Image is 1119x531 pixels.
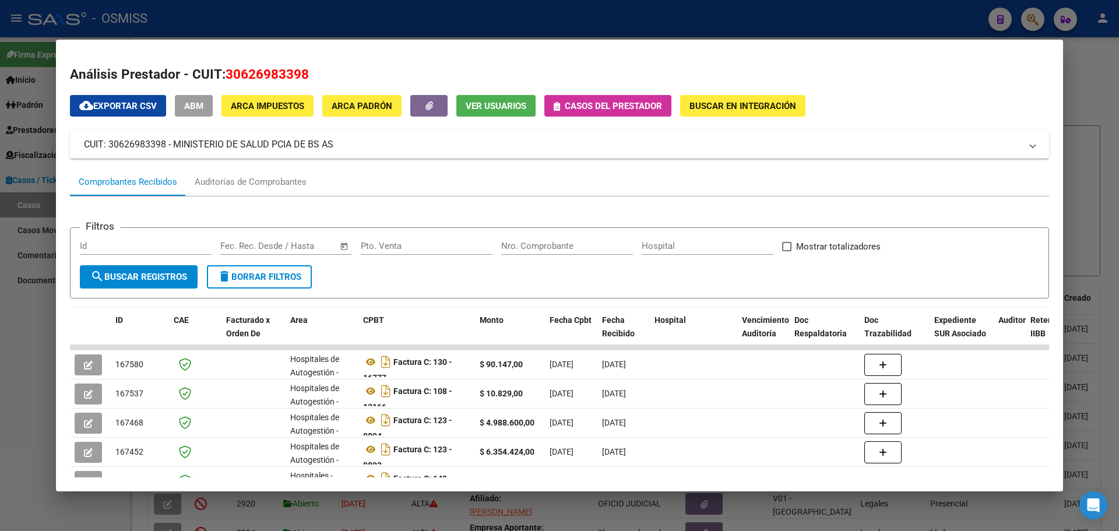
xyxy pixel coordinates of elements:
span: 167468 [115,418,143,427]
span: [DATE] [550,447,573,456]
strong: $ 4.988.600,00 [480,418,534,427]
span: Hospitales de Autogestión - Afiliaciones [290,384,339,420]
strong: Factura C: 149 - 11187 [363,474,452,499]
span: CAE [174,315,189,325]
button: Buscar Registros [80,265,198,289]
span: Auditoria [998,315,1033,325]
span: ID [115,315,123,325]
span: [DATE] [550,360,573,369]
span: Mostrar totalizadores [796,240,881,254]
button: Casos del prestador [544,95,671,117]
div: 20358 [998,474,1022,488]
datatable-header-cell: CAE [169,308,221,359]
mat-expansion-panel-header: CUIT: 30626983398 - MINISTERIO DE SALUD PCIA DE BS AS [70,131,1049,159]
span: Fecha Recibido [602,315,635,338]
strong: Factura C: 108 - 13166 [363,386,452,412]
button: Buscar en Integración [680,95,805,117]
strong: $ 10.829,00 [480,389,523,398]
h2: Análisis Prestador - CUIT: [70,65,1049,85]
input: Fecha inicio [220,241,268,251]
datatable-header-cell: Area [286,308,358,359]
span: ARCA Padrón [332,101,392,111]
span: [DATE] [550,389,573,398]
datatable-header-cell: Retencion IIBB [1026,308,1072,359]
span: Borrar Filtros [217,272,301,282]
mat-panel-title: CUIT: 30626983398 - MINISTERIO DE SALUD PCIA DE BS AS [84,138,1021,152]
datatable-header-cell: Auditoria [994,308,1026,359]
strong: Factura C: 130 - 16777 [363,357,452,382]
span: [DATE] [550,418,573,427]
button: ARCA Padrón [322,95,402,117]
strong: Factura C: 123 - 9894 [363,416,452,441]
span: Hospital [654,315,686,325]
span: 167452 [115,447,143,456]
span: Hospitales de Autogestión - Afiliaciones [290,413,339,449]
datatable-header-cell: Expediente SUR Asociado [930,308,994,359]
span: Hospitales de Autogestión - Afiliaciones [290,354,339,391]
mat-icon: cloud_download [79,99,93,112]
span: CPBT [363,315,384,325]
i: Descargar documento [378,469,393,488]
span: Doc Trazabilidad [864,315,912,338]
span: Casos del prestador [565,101,662,111]
datatable-header-cell: Facturado x Orden De [221,308,286,359]
span: 167170 [115,476,143,486]
span: Exportar CSV [79,101,157,111]
span: [DATE] [602,447,626,456]
button: Exportar CSV [70,95,166,117]
span: Hospitales de Autogestión - Afiliaciones [290,442,339,478]
input: Fecha fin [278,241,335,251]
span: Facturado x Orden De [226,315,270,338]
datatable-header-cell: Doc Respaldatoria [790,308,860,359]
strong: $ 234.885,00 [480,476,527,486]
span: Buscar Registros [90,272,187,282]
button: Borrar Filtros [207,265,312,289]
h3: Filtros [80,219,120,234]
mat-icon: search [90,269,104,283]
span: Fecha Cpbt [550,315,592,325]
span: [DATE] [550,476,573,486]
span: Hospitales - Auditoría Médica [290,471,351,494]
datatable-header-cell: Doc Trazabilidad [860,308,930,359]
datatable-header-cell: ID [111,308,169,359]
button: ABM [175,95,213,117]
datatable-header-cell: Fecha Recibido [597,308,650,359]
div: Open Intercom Messenger [1079,491,1107,519]
span: 167537 [115,389,143,398]
span: Monto [480,315,504,325]
span: Expediente SUR Asociado [934,315,986,338]
span: 30626983398 [226,66,309,82]
div: Comprobantes Recibidos [79,175,177,189]
i: Descargar documento [378,353,393,371]
div: Auditorías de Comprobantes [195,175,307,189]
strong: Factura C: 123 - 9892 [363,445,452,470]
datatable-header-cell: CPBT [358,308,475,359]
span: [DATE] [602,389,626,398]
span: ARCA Impuestos [231,101,304,111]
span: [DATE] [602,418,626,427]
datatable-header-cell: Hospital [650,308,737,359]
span: [DATE] [602,476,626,486]
span: 167580 [115,360,143,369]
span: Ver Usuarios [466,101,526,111]
datatable-header-cell: Fecha Cpbt [545,308,597,359]
span: [DATE] [602,360,626,369]
i: Descargar documento [378,440,393,459]
strong: $ 90.147,00 [480,360,523,369]
span: ABM [184,101,203,111]
button: Ver Usuarios [456,95,536,117]
datatable-header-cell: Monto [475,308,545,359]
i: Descargar documento [378,411,393,430]
span: Vencimiento Auditoría [742,315,789,338]
datatable-header-cell: Vencimiento Auditoría [737,308,790,359]
mat-icon: delete [217,269,231,283]
span: Doc Respaldatoria [794,315,847,338]
button: ARCA Impuestos [221,95,314,117]
span: Area [290,315,308,325]
span: Buscar en Integración [689,101,796,111]
strong: $ 6.354.424,00 [480,447,534,456]
button: Open calendar [338,240,351,253]
i: Descargar documento [378,382,393,400]
span: Retencion IIBB [1030,315,1068,338]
